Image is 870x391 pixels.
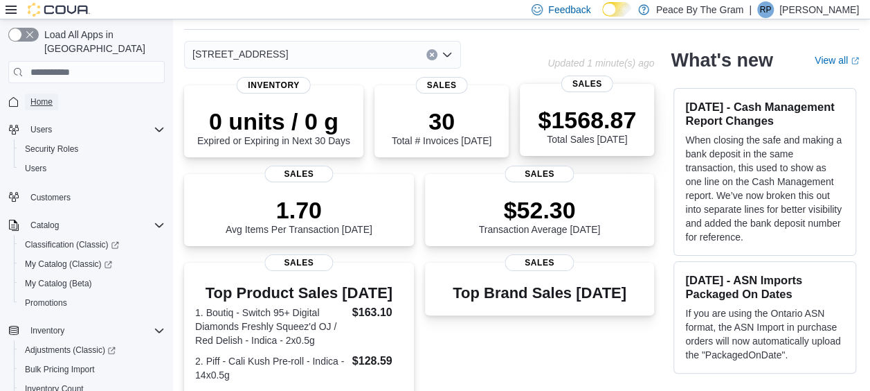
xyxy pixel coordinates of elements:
[30,220,59,231] span: Catalog
[19,160,165,177] span: Users
[25,364,95,375] span: Bulk Pricing Import
[656,1,744,18] p: Peace By The Gram
[30,124,52,135] span: Users
[30,96,53,107] span: Home
[25,121,57,138] button: Users
[14,139,170,159] button: Security Roles
[392,107,491,135] p: 30
[685,306,844,362] p: If you are using the Ontario ASN format, the ASN Import in purchase orders will now automatically...
[19,342,165,358] span: Adjustments (Classic)
[25,345,116,356] span: Adjustments (Classic)
[548,3,590,17] span: Feedback
[479,196,601,235] div: Transaction Average [DATE]
[749,1,752,18] p: |
[25,259,112,270] span: My Catalog (Classic)
[237,77,311,94] span: Inventory
[25,189,76,206] a: Customers
[25,163,46,174] span: Users
[352,304,403,321] dd: $163.10
[28,3,90,17] img: Cova
[3,321,170,340] button: Inventory
[14,254,170,274] a: My Catalog (Classic)
[19,236,125,253] a: Classification (Classic)
[25,188,165,205] span: Customers
[25,121,165,138] span: Users
[602,2,631,17] input: Dark Mode
[25,297,67,309] span: Promotions
[352,353,403,370] dd: $128.59
[685,133,844,244] p: When closing the safe and making a bank deposit in the same transaction, this used to show as one...
[14,235,170,254] a: Classification (Classic)
[561,76,613,92] span: Sales
[392,107,491,146] div: Total # Invoices [DATE]
[25,94,58,110] a: Home
[19,160,52,177] a: Users
[192,46,288,62] span: [STREET_ADDRESS]
[479,196,601,224] p: $52.30
[685,273,844,301] h3: [DATE] - ASN Imports Packaged On Dates
[851,57,859,65] svg: External link
[14,360,170,379] button: Bulk Pricing Import
[815,55,859,66] a: View allExternal link
[19,275,98,292] a: My Catalog (Beta)
[195,285,403,302] h3: Top Product Sales [DATE]
[453,285,626,302] h3: Top Brand Sales [DATE]
[442,49,453,60] button: Open list of options
[264,254,333,271] span: Sales
[757,1,774,18] div: Rob Pranger
[19,295,165,311] span: Promotions
[19,256,118,272] a: My Catalog (Classic)
[25,144,78,155] span: Security Roles
[538,106,636,145] div: Total Sales [DATE]
[19,342,121,358] a: Adjustments (Classic)
[416,77,468,94] span: Sales
[226,196,372,235] div: Avg Items Per Transaction [DATE]
[14,274,170,293] button: My Catalog (Beta)
[3,186,170,207] button: Customers
[19,256,165,272] span: My Catalog (Classic)
[3,120,170,139] button: Users
[39,28,165,55] span: Load All Apps in [GEOGRAPHIC_DATA]
[25,93,165,110] span: Home
[760,1,772,18] span: RP
[195,306,347,347] dt: 1. Boutiq - Switch 95+ Digital Diamonds Freshly Squeez'd OJ / Red Delish - Indica - 2x0.5g
[19,236,165,253] span: Classification (Classic)
[685,100,844,128] h3: [DATE] - Cash Management Report Changes
[538,106,636,134] p: $1568.87
[19,295,73,311] a: Promotions
[226,196,372,224] p: 1.70
[197,107,350,135] p: 0 units / 0 g
[197,107,350,146] div: Expired or Expiring in Next 30 Days
[25,322,165,339] span: Inventory
[30,325,64,336] span: Inventory
[14,340,170,360] a: Adjustments (Classic)
[25,217,165,234] span: Catalog
[25,278,92,289] span: My Catalog (Beta)
[30,192,71,203] span: Customers
[195,354,347,382] dt: 2. Piff - Cali Kush Pre-roll - Indica - 14x0.5g
[25,239,119,250] span: Classification (Classic)
[19,361,165,378] span: Bulk Pricing Import
[3,216,170,235] button: Catalog
[25,322,70,339] button: Inventory
[25,217,64,234] button: Catalog
[19,141,84,157] a: Security Roles
[779,1,859,18] p: [PERSON_NAME]
[505,166,574,182] span: Sales
[19,361,100,378] a: Bulk Pricing Import
[505,254,574,271] span: Sales
[264,166,333,182] span: Sales
[547,58,654,69] p: Updated 1 minute(s) ago
[14,293,170,313] button: Promotions
[426,49,437,60] button: Clear input
[19,141,165,157] span: Security Roles
[671,49,772,71] h2: What's new
[19,275,165,292] span: My Catalog (Beta)
[3,92,170,112] button: Home
[14,159,170,178] button: Users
